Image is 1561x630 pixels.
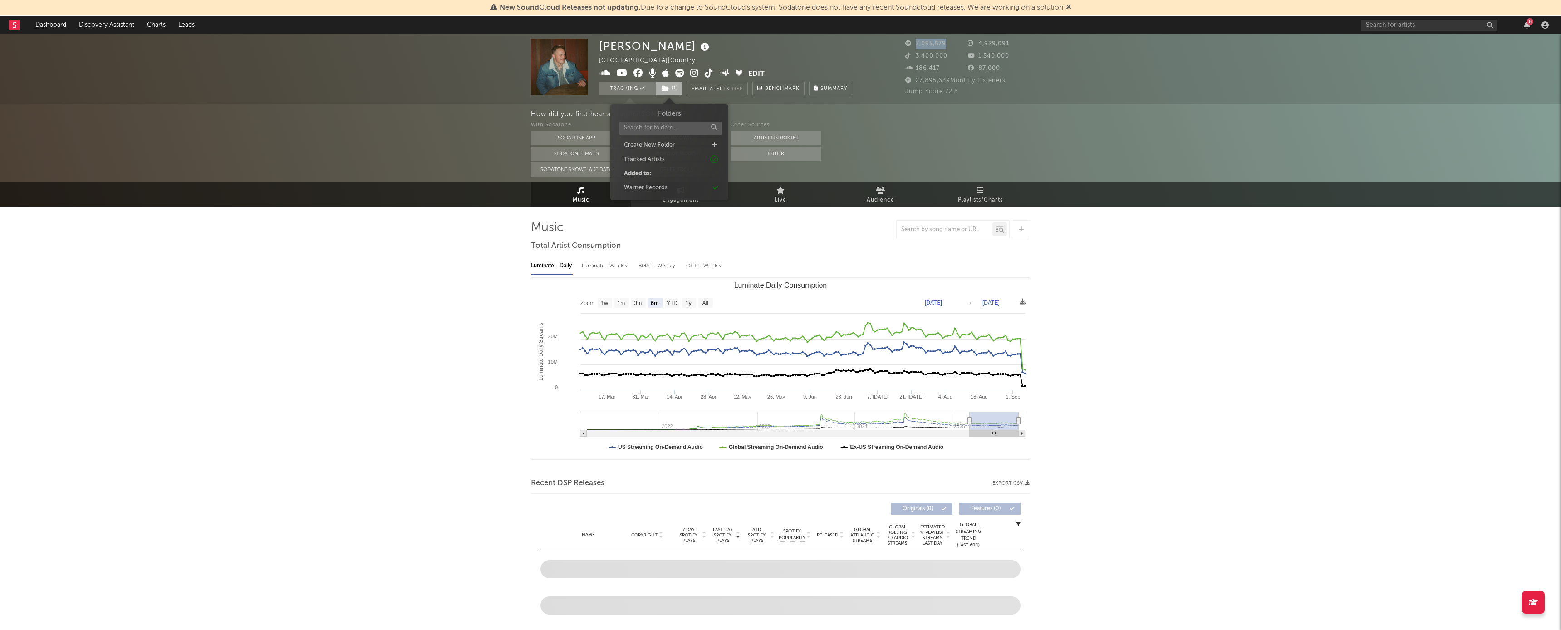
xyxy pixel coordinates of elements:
div: BMAT - Weekly [638,258,677,274]
button: 6 [1524,21,1530,29]
a: Dashboard [29,16,73,34]
text: 21. [DATE] [899,394,923,399]
span: Copyright [631,532,658,538]
text: 6m [651,300,658,306]
svg: Luminate Daily Consumption [531,278,1030,459]
div: Global Streaming Trend (Last 60D) [955,522,982,549]
text: 4. Aug [938,394,952,399]
a: Music [531,182,631,207]
span: Music [573,195,589,206]
div: Warner Records [624,183,668,192]
text: 1w [601,300,609,306]
span: Playlists/Charts [958,195,1003,206]
button: Artist on Roster [731,131,821,145]
text: 3m [634,300,642,306]
span: 87,000 [968,65,1000,71]
text: [DATE] [982,300,1000,306]
text: 10M [548,359,558,364]
button: Email AlertsOff [687,82,748,95]
div: 6 [1527,18,1533,25]
span: : Due to a change to SoundCloud's system, Sodatone does not have any recent Soundcloud releases. ... [500,4,1063,11]
text: 28. Apr [701,394,717,399]
div: OCC - Weekly [686,258,722,274]
text: Luminate Daily Streams [538,323,544,380]
text: Ex-US Streaming On-Demand Audio [850,444,944,450]
span: Last Day Spotify Plays [711,527,735,543]
input: Search for artists [1361,20,1497,31]
a: Charts [141,16,172,34]
a: Leads [172,16,201,34]
text: Global Streaming On-Demand Audio [729,444,823,450]
span: Originals ( 0 ) [897,506,939,512]
div: Luminate - Daily [531,258,573,274]
span: Global ATD Audio Streams [850,527,875,543]
h3: Folders [658,109,681,119]
div: Other Sources [731,120,821,131]
text: Zoom [580,300,594,306]
div: Create New Folder [624,141,675,150]
button: Other [731,147,821,161]
span: 3,400,000 [905,53,947,59]
span: 4,929,091 [968,41,1009,47]
span: New SoundCloud Releases not updating [500,4,638,11]
em: Off [732,87,743,92]
span: Spotify Popularity [779,528,805,541]
button: Tracking [599,82,656,95]
text: YTD [667,300,677,306]
span: Features ( 0 ) [965,506,1007,512]
button: Summary [809,82,852,95]
span: 27,895,639 Monthly Listeners [905,78,1006,84]
text: US Streaming On-Demand Audio [618,444,703,450]
span: Summary [820,86,847,91]
a: Audience [830,182,930,207]
button: Sodatone Snowflake Data [531,162,622,177]
span: 7 Day Spotify Plays [677,527,701,543]
button: Edit [748,69,765,80]
text: 7. [DATE] [867,394,888,399]
span: Total Artist Consumption [531,241,621,251]
text: 20M [548,334,558,339]
span: Live [775,195,786,206]
span: Benchmark [765,84,800,94]
span: 1,540,000 [968,53,1009,59]
button: (1) [656,82,682,95]
span: Global Rolling 7D Audio Streams [885,524,910,546]
text: 0 [555,384,558,390]
div: [PERSON_NAME] [599,39,712,54]
span: Recent DSP Releases [531,478,604,489]
div: Luminate - Weekly [582,258,629,274]
text: [DATE] [925,300,942,306]
text: 1y [686,300,692,306]
text: 18. Aug [971,394,987,399]
text: 1. Sep [1006,394,1020,399]
span: Jump Score: 72.5 [905,89,958,94]
a: Playlists/Charts [930,182,1030,207]
button: Export CSV [992,481,1030,486]
span: 186,417 [905,65,940,71]
div: [GEOGRAPHIC_DATA] | Country [599,55,706,66]
text: 12. May [733,394,751,399]
button: Sodatone App [531,131,622,145]
text: Luminate Daily Consumption [734,281,827,289]
text: All [702,300,708,306]
span: Dismiss [1066,4,1071,11]
a: Live [731,182,830,207]
span: 7,095,579 [905,41,946,47]
span: Estimated % Playlist Streams Last Day [920,524,945,546]
span: Released [817,532,838,538]
text: → [967,300,972,306]
div: How did you first hear about [PERSON_NAME] ? [531,109,1561,120]
text: 14. Apr [667,394,682,399]
span: Audience [867,195,894,206]
div: Name [559,532,618,538]
button: Features(0) [959,503,1021,515]
input: Search by song name or URL [897,226,992,233]
div: Added to: [624,169,651,178]
a: Benchmark [752,82,805,95]
text: 23. Jun [835,394,852,399]
input: Search for folders... [619,122,722,135]
a: Discovery Assistant [73,16,141,34]
span: ( 1 ) [656,82,682,95]
span: ATD Spotify Plays [745,527,769,543]
div: With Sodatone [531,120,622,131]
